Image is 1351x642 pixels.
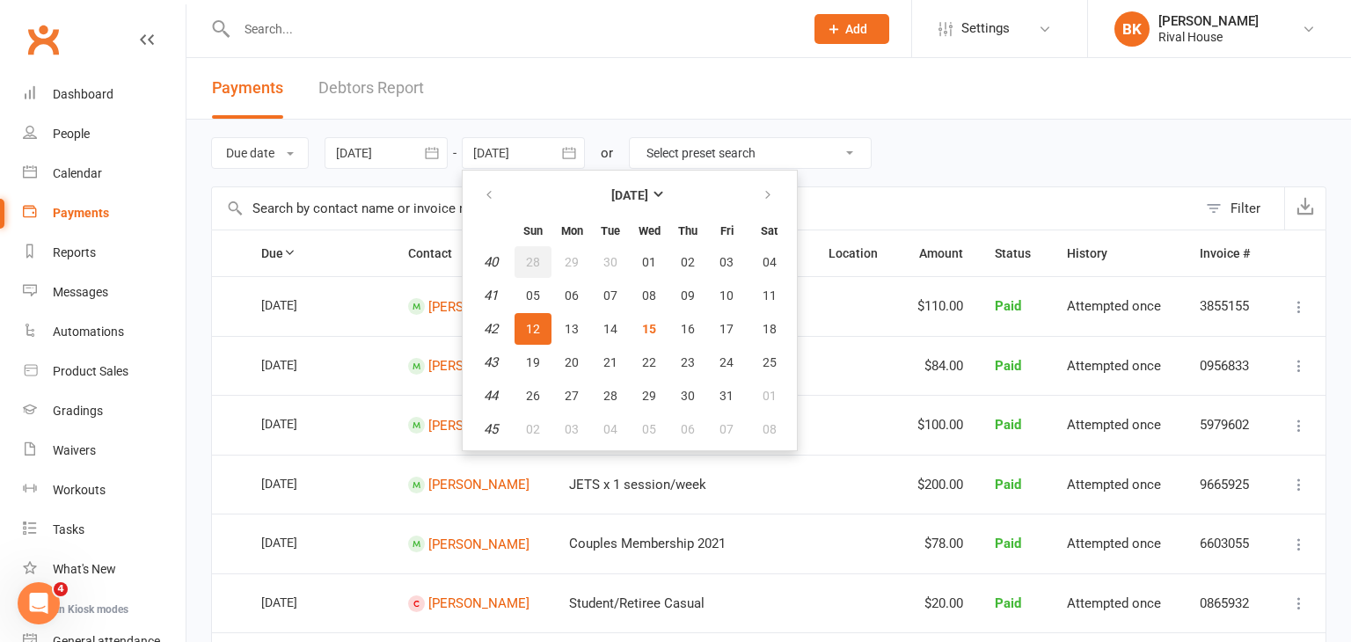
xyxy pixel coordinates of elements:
[53,285,108,299] div: Messages
[601,224,620,237] small: Tuesday
[898,573,980,633] td: $20.00
[611,188,648,202] strong: [DATE]
[708,313,745,345] button: 17
[1197,187,1284,230] button: Filter
[569,536,726,551] span: Couples Membership 2021
[1184,336,1270,396] td: 0956833
[995,477,1021,492] span: Paid
[484,254,498,270] em: 40
[526,255,540,269] span: 28
[708,280,745,311] button: 10
[553,313,590,345] button: 13
[592,413,629,445] button: 04
[1231,198,1260,219] div: Filter
[53,325,124,339] div: Automations
[515,280,551,311] button: 05
[708,347,745,378] button: 24
[898,276,980,336] td: $110.00
[669,347,706,378] button: 23
[1184,276,1270,336] td: 3855155
[603,422,617,436] span: 04
[526,422,540,436] span: 02
[526,355,540,369] span: 19
[961,9,1010,48] span: Settings
[515,380,551,412] button: 26
[642,255,656,269] span: 01
[428,536,529,551] a: [PERSON_NAME]
[669,313,706,345] button: 16
[681,355,695,369] span: 23
[23,391,186,431] a: Gradings
[1067,477,1161,492] span: Attempted once
[898,455,980,514] td: $200.00
[995,536,1021,551] span: Paid
[763,322,777,336] span: 18
[484,354,498,370] em: 43
[669,280,706,311] button: 09
[212,187,1197,230] input: Search by contact name or invoice number
[553,347,590,378] button: 20
[428,358,529,374] a: [PERSON_NAME]
[995,595,1021,611] span: Paid
[1184,573,1270,633] td: 0865932
[631,380,668,412] button: 29
[23,154,186,193] a: Calendar
[719,355,734,369] span: 24
[763,288,777,303] span: 11
[23,193,186,233] a: Payments
[553,280,590,311] button: 06
[681,389,695,403] span: 30
[484,321,498,337] em: 42
[1184,395,1270,455] td: 5979602
[1158,13,1259,29] div: [PERSON_NAME]
[708,380,745,412] button: 31
[212,78,283,97] span: Payments
[569,595,705,611] span: Student/Retiree Casual
[553,380,590,412] button: 27
[631,246,668,278] button: 01
[979,230,1050,276] th: Status
[719,322,734,336] span: 17
[681,322,695,336] span: 16
[603,255,617,269] span: 30
[603,355,617,369] span: 21
[763,355,777,369] span: 25
[592,313,629,345] button: 14
[54,582,68,596] span: 4
[565,322,579,336] span: 13
[639,224,661,237] small: Wednesday
[523,224,543,237] small: Sunday
[561,224,583,237] small: Monday
[53,206,109,220] div: Payments
[526,322,540,336] span: 12
[392,230,554,276] th: Contact
[631,413,668,445] button: 05
[642,389,656,403] span: 29
[678,224,697,237] small: Thursday
[898,395,980,455] td: $100.00
[53,364,128,378] div: Product Sales
[995,417,1021,433] span: Paid
[428,417,529,433] a: [PERSON_NAME]
[814,14,889,44] button: Add
[898,230,980,276] th: Amount
[1067,417,1161,433] span: Attempted once
[515,347,551,378] button: 19
[747,380,792,412] button: 01
[747,313,792,345] button: 18
[53,562,116,576] div: What's New
[1067,358,1161,374] span: Attempted once
[261,470,342,497] div: [DATE]
[53,245,96,259] div: Reports
[631,347,668,378] button: 22
[845,22,867,36] span: Add
[720,224,734,237] small: Friday
[18,582,60,624] iframe: Intercom live chat
[23,114,186,154] a: People
[642,288,656,303] span: 08
[603,322,617,336] span: 14
[318,58,424,119] a: Debtors Report
[484,388,498,404] em: 44
[212,58,283,119] button: Payments
[719,422,734,436] span: 07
